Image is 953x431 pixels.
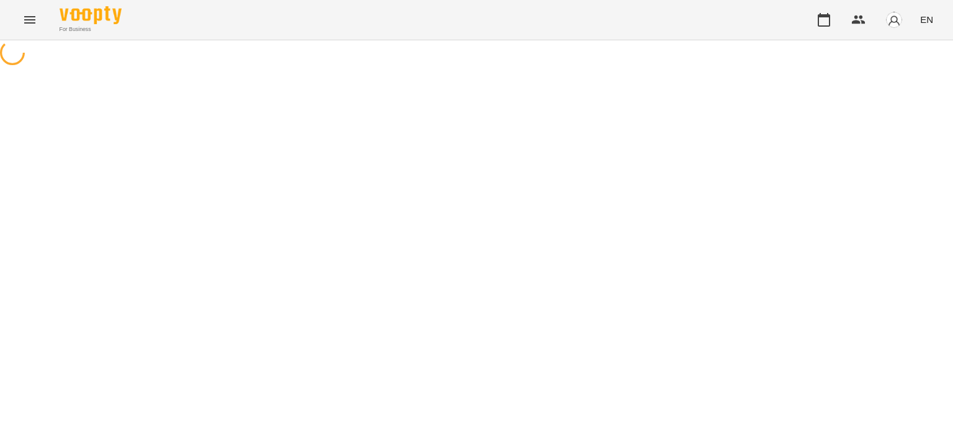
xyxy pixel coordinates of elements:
[15,5,45,35] button: Menu
[920,13,933,26] span: EN
[915,8,938,31] button: EN
[60,25,122,33] span: For Business
[885,11,903,29] img: avatar_s.png
[60,6,122,24] img: Voopty Logo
